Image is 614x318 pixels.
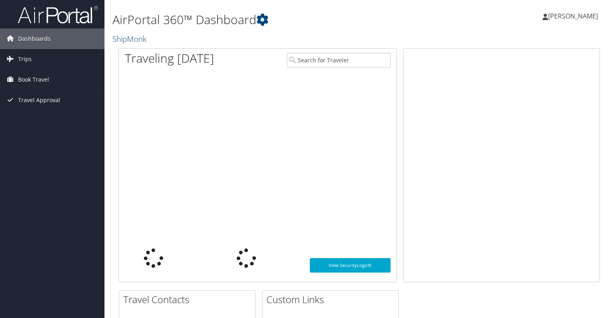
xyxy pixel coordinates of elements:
a: [PERSON_NAME] [542,4,606,28]
img: airportal-logo.png [18,5,98,24]
h2: Travel Contacts [123,293,255,306]
h2: Custom Links [266,293,398,306]
a: ShipMonk [113,33,148,44]
span: Travel Approval [18,90,60,110]
h1: AirPortal 360™ Dashboard [113,11,442,28]
span: Trips [18,49,32,69]
input: Search for Traveler [287,53,391,68]
a: View SecurityLogic® [310,258,390,273]
h1: Traveling [DATE] [125,50,214,67]
span: Dashboards [18,29,51,49]
span: [PERSON_NAME] [548,12,598,21]
span: Book Travel [18,70,49,90]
